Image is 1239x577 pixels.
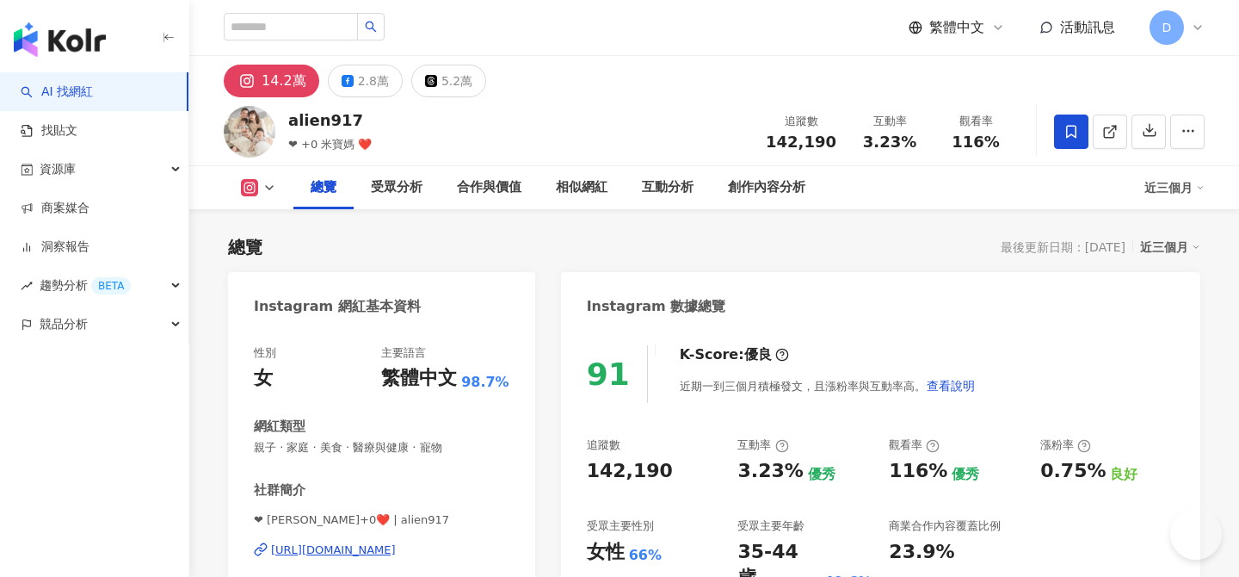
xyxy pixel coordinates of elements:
[857,113,922,130] div: 互動率
[365,21,377,33] span: search
[371,177,422,198] div: 受眾分析
[91,277,131,295] div: BETA
[952,465,979,484] div: 優秀
[254,512,509,528] span: ❤ [PERSON_NAME]+0❤️ | alien917
[461,373,509,392] span: 98.7%
[14,22,106,57] img: logo
[680,345,789,364] div: K-Score :
[40,305,88,344] span: 競品分析
[254,440,509,456] span: 親子 · 家庭 · 美食 · 醫療與健康 · 寵物
[21,84,93,101] a: searchAI 找網紅
[1110,465,1137,484] div: 良好
[21,122,77,140] a: 找貼文
[411,65,486,97] button: 5.2萬
[943,113,1008,130] div: 觀看率
[1040,437,1091,453] div: 漲粉率
[21,239,89,256] a: 洞察報告
[254,543,509,558] a: [URL][DOMAIN_NAME]
[927,379,975,393] span: 查看說明
[254,297,421,316] div: Instagram 網紅基本資料
[587,458,673,485] div: 142,190
[889,437,940,453] div: 觀看率
[381,345,426,361] div: 主要語言
[1001,240,1125,254] div: 最後更新日期：[DATE]
[629,546,662,565] div: 66%
[766,113,836,130] div: 追蹤數
[556,177,607,198] div: 相似網紅
[254,418,305,436] div: 網紅類型
[457,177,521,198] div: 合作與價值
[889,518,1001,534] div: 商業合作內容覆蓋比例
[929,18,984,37] span: 繁體中文
[254,365,273,392] div: 女
[808,465,835,484] div: 優秀
[381,365,457,392] div: 繁體中文
[1040,458,1106,485] div: 0.75%
[1170,508,1222,560] iframe: Help Scout Beacon - Open
[728,177,805,198] div: 創作內容分析
[1162,18,1172,37] span: D
[441,69,472,93] div: 5.2萬
[587,357,630,392] div: 91
[744,345,772,364] div: 優良
[1144,174,1205,202] div: 近三個月
[254,481,305,499] div: 社群簡介
[21,280,33,292] span: rise
[863,133,916,151] span: 3.23%
[328,65,403,97] button: 2.8萬
[271,543,396,558] div: [URL][DOMAIN_NAME]
[642,177,693,198] div: 互動分析
[1140,236,1200,258] div: 近三個月
[254,345,276,361] div: 性別
[737,437,788,453] div: 互動率
[889,539,954,566] div: 23.9%
[680,369,976,403] div: 近期一到三個月積極發文，且漲粉率與互動率高。
[228,235,262,259] div: 總覽
[952,133,1000,151] span: 116%
[288,109,372,131] div: alien917
[224,65,319,97] button: 14.2萬
[889,458,947,485] div: 116%
[587,437,620,453] div: 追蹤數
[737,458,803,485] div: 3.23%
[587,539,625,566] div: 女性
[926,369,976,403] button: 查看說明
[1060,19,1115,35] span: 活動訊息
[224,106,275,158] img: KOL Avatar
[766,133,836,151] span: 142,190
[311,177,336,198] div: 總覽
[40,150,76,189] span: 資源庫
[587,297,726,316] div: Instagram 數據總覽
[587,518,654,534] div: 受眾主要性別
[262,69,306,93] div: 14.2萬
[21,200,89,217] a: 商案媒合
[737,518,804,534] div: 受眾主要年齡
[40,266,131,305] span: 趨勢分析
[358,69,389,93] div: 2.8萬
[288,138,372,151] span: ❤ +0 米寶媽 ❤️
